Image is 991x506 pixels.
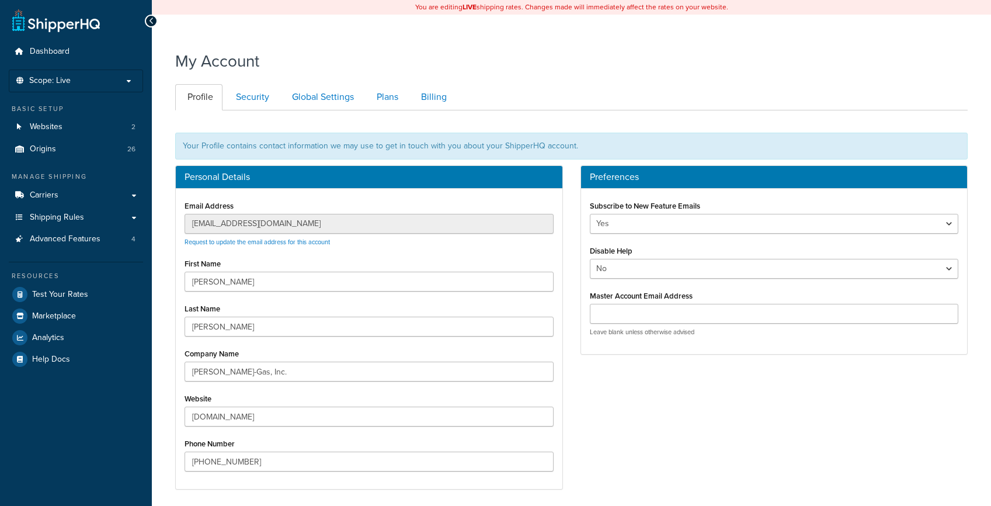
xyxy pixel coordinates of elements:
a: Plans [364,84,408,110]
a: Carriers [9,185,143,206]
span: Shipping Rules [30,213,84,223]
h3: Personal Details [185,172,554,182]
label: Email Address [185,202,234,210]
a: Global Settings [280,84,363,110]
div: Resources [9,271,143,281]
label: Last Name [185,304,220,313]
span: Origins [30,144,56,154]
a: Security [224,84,279,110]
span: Advanced Features [30,234,100,244]
li: Advanced Features [9,228,143,250]
label: First Name [185,259,221,268]
a: Marketplace [9,306,143,327]
a: Websites 2 [9,116,143,138]
label: Disable Help [590,247,632,255]
label: Website [185,394,211,403]
div: Manage Shipping [9,172,143,182]
span: 26 [127,144,135,154]
a: Test Your Rates [9,284,143,305]
span: Scope: Live [29,76,71,86]
span: Dashboard [30,47,69,57]
a: Dashboard [9,41,143,63]
label: Subscribe to New Feature Emails [590,202,700,210]
a: Shipping Rules [9,207,143,228]
span: Test Your Rates [32,290,88,300]
span: 2 [131,122,135,132]
span: Websites [30,122,62,132]
h1: My Account [175,50,259,72]
div: Basic Setup [9,104,143,114]
p: Leave blank unless otherwise advised [590,328,959,337]
a: Analytics [9,327,143,348]
label: Phone Number [185,439,235,448]
label: Company Name [185,349,239,358]
a: Help Docs [9,349,143,370]
a: Request to update the email address for this account [185,237,330,247]
a: Billing [409,84,456,110]
a: Profile [175,84,222,110]
span: 4 [131,234,135,244]
b: LIVE [463,2,477,12]
li: Origins [9,138,143,160]
a: Advanced Features 4 [9,228,143,250]
a: Origins 26 [9,138,143,160]
h3: Preferences [590,172,959,182]
li: Websites [9,116,143,138]
span: Help Docs [32,355,70,365]
span: Marketplace [32,311,76,321]
div: Your Profile contains contact information we may use to get in touch with you about your ShipperH... [175,133,968,160]
a: ShipperHQ Home [12,9,100,32]
span: Carriers [30,190,58,200]
label: Master Account Email Address [590,292,693,300]
span: Analytics [32,333,64,343]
